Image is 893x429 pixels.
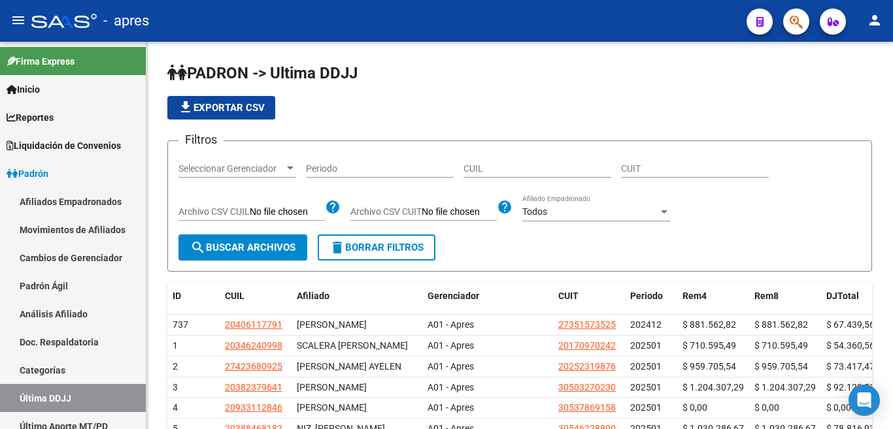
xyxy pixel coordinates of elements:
span: 30537869158 [558,402,616,413]
span: 27351573525 [558,319,616,330]
span: Seleccionar Gerenciador [178,163,284,174]
button: Borrar Filtros [318,234,435,261]
span: SCALERA [PERSON_NAME] [297,340,408,351]
button: Exportar CSV [167,96,275,119]
h3: Filtros [178,131,224,149]
span: 202501 [630,382,662,392]
div: $ 0,00 [826,400,888,415]
datatable-header-cell: ID [167,282,220,310]
span: Periodo [630,291,663,301]
span: 202412 [630,319,662,330]
mat-icon: search [190,240,206,255]
div: $ 73.417,47 [826,359,888,374]
div: $ 1.204.307,29 [682,380,744,395]
div: $ 881.562,82 [754,317,816,332]
mat-icon: help [497,199,513,215]
span: 20382379641 [225,382,282,392]
span: 737 [173,319,188,330]
span: 202501 [630,402,662,413]
datatable-header-cell: Gerenciador [422,282,553,310]
mat-icon: file_download [178,99,194,115]
span: Gerenciador [428,291,479,301]
span: Reportes [7,110,54,125]
mat-icon: person [867,12,883,28]
span: ID [173,291,181,301]
span: DJTotal [826,291,859,301]
span: Exportar CSV [178,102,265,114]
span: Borrar Filtros [329,242,424,253]
span: Liquidación de Convenios [7,138,121,153]
div: $ 959.705,54 [754,359,816,374]
span: Padrón [7,167,48,181]
span: 1 [173,340,178,351]
span: CUIL [225,291,244,301]
datatable-header-cell: Rem4 [677,282,749,310]
span: Buscar Archivos [190,242,295,253]
span: Todos [522,206,547,217]
div: $ 0,00 [682,400,744,415]
span: 30503270230 [558,382,616,392]
span: PADRON -> Ultima DDJJ [167,64,358,82]
span: Rem4 [682,291,707,301]
div: $ 881.562,82 [682,317,744,332]
span: Firma Express [7,54,75,69]
div: $ 959.705,54 [682,359,744,374]
datatable-header-cell: Periodo [625,282,677,310]
span: 3 [173,382,178,392]
span: 202501 [630,340,662,351]
span: Rem8 [754,291,779,301]
mat-icon: help [325,199,341,215]
span: 20252319876 [558,361,616,372]
span: [PERSON_NAME] [297,382,367,392]
span: Archivo CSV CUIL [178,206,250,217]
div: $ 1.204.307,29 [754,380,816,395]
span: [PERSON_NAME] [297,402,367,413]
div: $ 92.129,51 [826,380,888,395]
div: $ 710.595,49 [754,338,816,353]
span: A01 - Apres [428,340,474,351]
div: Open Intercom Messenger [849,385,880,416]
div: $ 710.595,49 [682,338,744,353]
span: CUIT [558,291,579,301]
span: 20406117791 [225,319,282,330]
span: 20933112846 [225,402,282,413]
span: 27423680925 [225,361,282,372]
span: Inicio [7,82,40,97]
span: A01 - Apres [428,402,474,413]
mat-icon: menu [10,12,26,28]
input: Archivo CSV CUIL [250,206,325,218]
span: A01 - Apres [428,382,474,392]
datatable-header-cell: Rem8 [749,282,821,310]
span: Archivo CSV CUIT [350,206,422,217]
span: 20170970242 [558,340,616,351]
div: $ 67.439,56 [826,317,888,332]
div: $ 54.360,56 [826,338,888,353]
span: - apres [103,7,149,35]
datatable-header-cell: DJTotal [821,282,893,310]
datatable-header-cell: Afiliado [292,282,422,310]
span: 2 [173,361,178,372]
mat-icon: delete [329,240,345,255]
span: A01 - Apres [428,319,474,330]
datatable-header-cell: CUIL [220,282,292,310]
span: [PERSON_NAME] AYELEN [297,361,401,372]
span: Afiliado [297,291,329,301]
input: Archivo CSV CUIT [422,206,497,218]
span: 4 [173,402,178,413]
span: 202501 [630,361,662,372]
span: A01 - Apres [428,361,474,372]
div: $ 0,00 [754,400,816,415]
span: 20346240998 [225,340,282,351]
datatable-header-cell: CUIT [553,282,625,310]
span: [PERSON_NAME] [297,319,367,330]
button: Buscar Archivos [178,234,307,261]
